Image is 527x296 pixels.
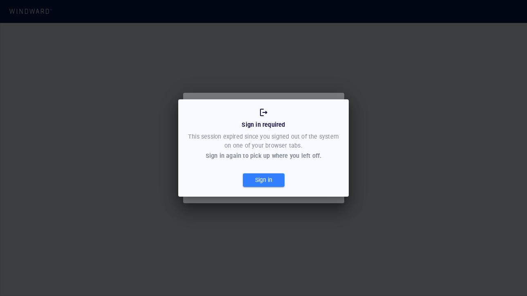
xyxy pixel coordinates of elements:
div: Sign in required [240,119,287,131]
iframe: Chat [492,259,521,290]
div: Sign in [253,173,274,187]
button: Sign in [243,173,285,187]
div: This session expired since you signed out of the system on one of your browser tabs. [186,131,341,152]
div: Sign in again to pick up where you left off. [206,152,322,160]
